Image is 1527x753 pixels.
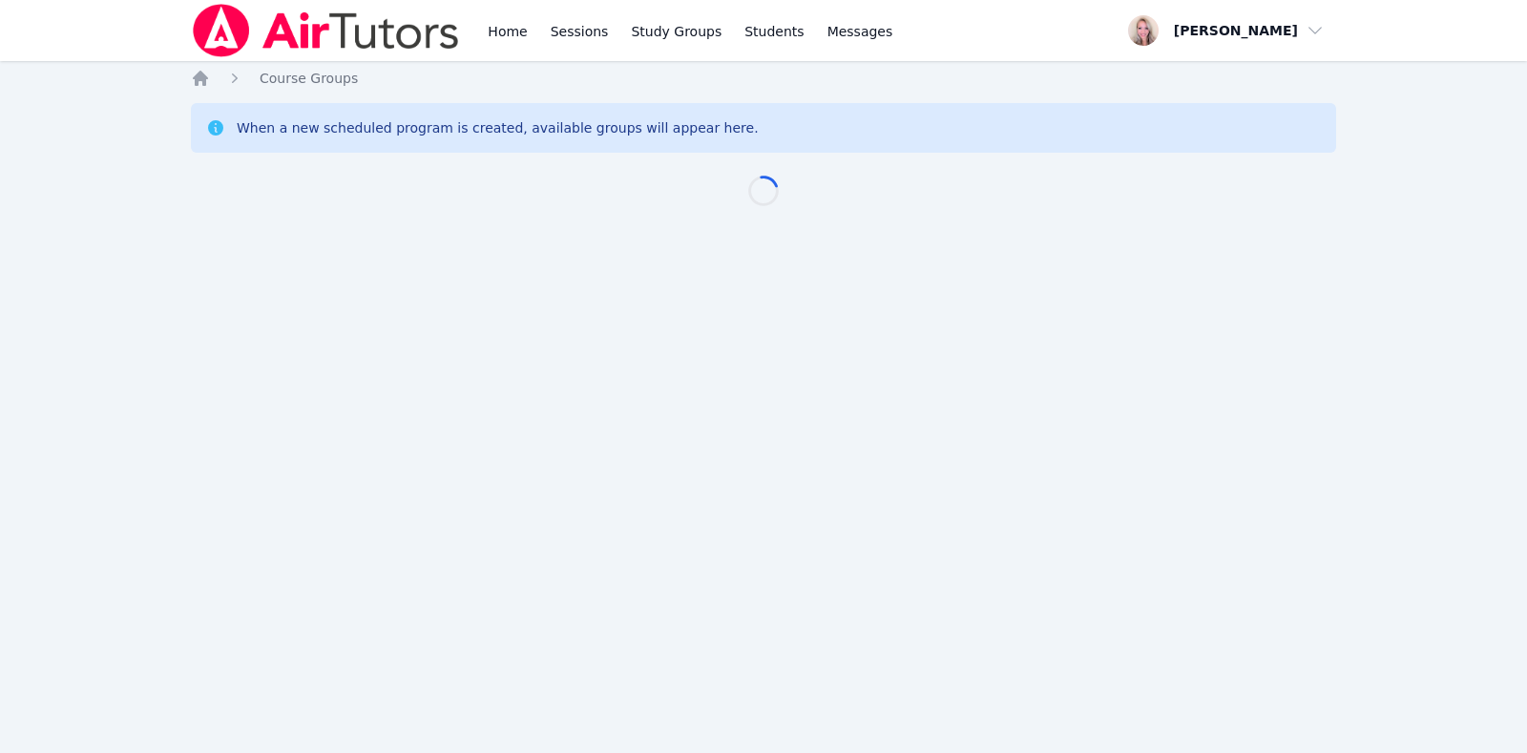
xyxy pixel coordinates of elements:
nav: Breadcrumb [191,69,1336,88]
div: When a new scheduled program is created, available groups will appear here. [237,118,759,137]
img: Air Tutors [191,4,461,57]
a: Course Groups [260,69,358,88]
span: Messages [827,22,893,41]
span: Course Groups [260,71,358,86]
